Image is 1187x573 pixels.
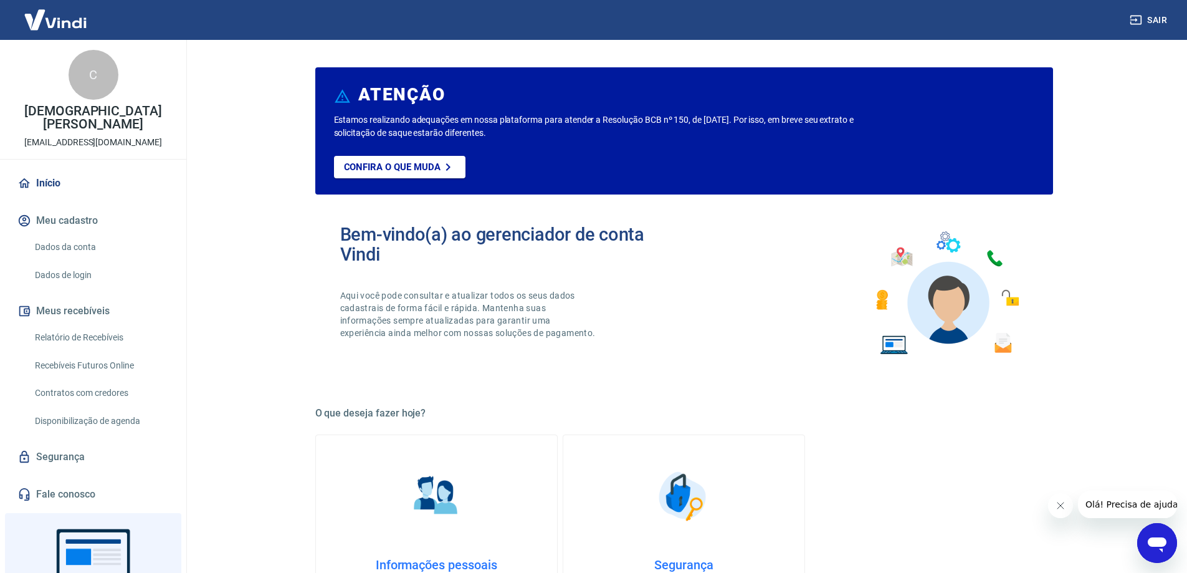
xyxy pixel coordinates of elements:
iframe: Mensagem da empresa [1078,491,1177,518]
a: Início [15,170,171,197]
img: Vindi [15,1,96,39]
h5: O que deseja fazer hoje? [315,407,1053,420]
a: Recebíveis Futuros Online [30,353,171,378]
p: Estamos realizando adequações em nossa plataforma para atender a Resolução BCB nº 150, de [DATE].... [334,113,894,140]
h6: ATENÇÃO [358,89,445,101]
h4: Segurança [583,557,784,572]
p: Aqui você pode consultar e atualizar todos os seus dados cadastrais de forma fácil e rápida. Mant... [340,289,598,339]
h2: Bem-vindo(a) ao gerenciador de conta Vindi [340,224,684,264]
img: Imagem de um avatar masculino com diversos icones exemplificando as funcionalidades do gerenciado... [865,224,1028,362]
a: Dados de login [30,262,171,288]
button: Sair [1127,9,1172,32]
a: Contratos com credores [30,380,171,406]
a: Confira o que muda [334,156,465,178]
a: Dados da conta [30,234,171,260]
p: Confira o que muda [344,161,441,173]
iframe: Fechar mensagem [1048,493,1073,518]
iframe: Botão para abrir a janela de mensagens [1137,523,1177,563]
a: Relatório de Recebíveis [30,325,171,350]
div: C [69,50,118,100]
a: Disponibilização de agenda [30,408,171,434]
a: Fale conosco [15,481,171,508]
span: Olá! Precisa de ajuda? [7,9,105,19]
a: Segurança [15,443,171,471]
img: Segurança [652,465,715,527]
h4: Informações pessoais [336,557,537,572]
button: Meus recebíveis [15,297,171,325]
button: Meu cadastro [15,207,171,234]
img: Informações pessoais [405,465,467,527]
p: [EMAIL_ADDRESS][DOMAIN_NAME] [24,136,162,149]
p: [DEMOGRAPHIC_DATA][PERSON_NAME] [10,105,176,131]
